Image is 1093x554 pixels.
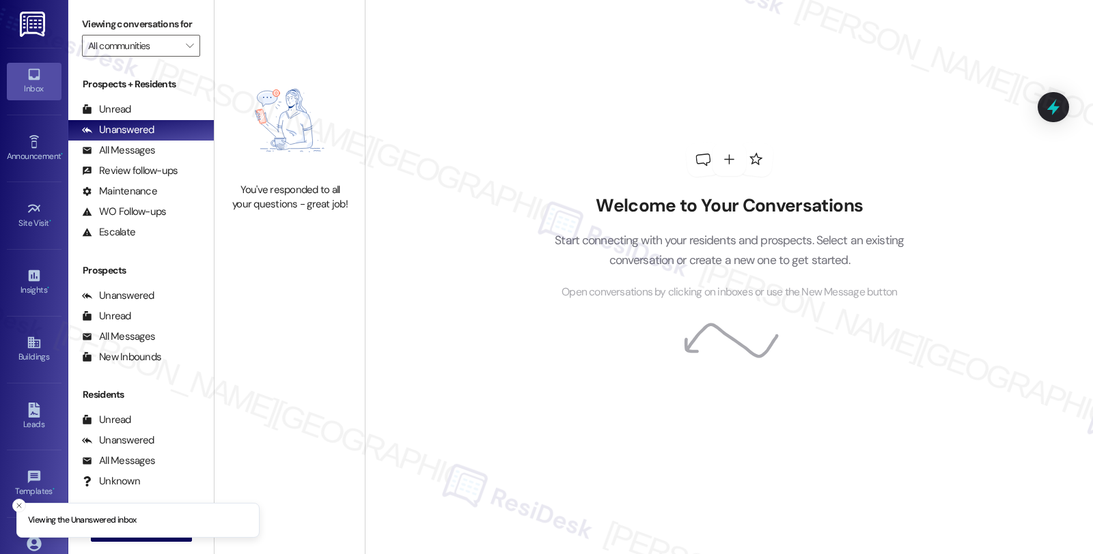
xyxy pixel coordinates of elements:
span: • [49,216,51,226]
div: Unanswered [82,289,154,303]
div: All Messages [82,454,155,468]
input: All communities [88,35,178,57]
span: • [47,283,49,293]
p: Start connecting with your residents and prospects. Select an existing conversation or create a n... [534,231,925,269]
div: Unknown [82,474,140,489]
h2: Welcome to Your Conversations [534,195,925,217]
a: Templates • [7,465,61,502]
img: empty-state [230,65,350,175]
a: Buildings [7,331,61,368]
div: Unanswered [82,433,154,448]
label: Viewing conversations for [82,14,200,35]
div: All Messages [82,143,155,158]
a: Inbox [7,63,61,100]
div: All Messages [82,330,155,344]
div: WO Follow-ups [82,205,166,219]
div: Prospects [68,263,214,278]
div: Maintenance [82,184,157,199]
span: • [53,484,55,494]
i:  [186,40,193,51]
p: Viewing the Unanswered inbox [28,514,137,527]
span: Open conversations by clicking on inboxes or use the New Message button [562,284,897,301]
a: Leads [7,398,61,435]
div: Unread [82,413,131,427]
span: • [61,149,63,159]
a: Site Visit • [7,197,61,234]
div: Review follow-ups [82,164,178,178]
div: You've responded to all your questions - great job! [230,183,350,212]
div: Prospects + Residents [68,77,214,91]
a: Insights • [7,264,61,301]
div: Unread [82,309,131,323]
div: Unread [82,102,131,117]
div: Residents [68,388,214,402]
div: Escalate [82,225,135,239]
div: New Inbounds [82,350,161,364]
img: ResiDesk Logo [20,12,48,37]
button: Close toast [12,499,26,512]
div: Unanswered [82,123,154,137]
